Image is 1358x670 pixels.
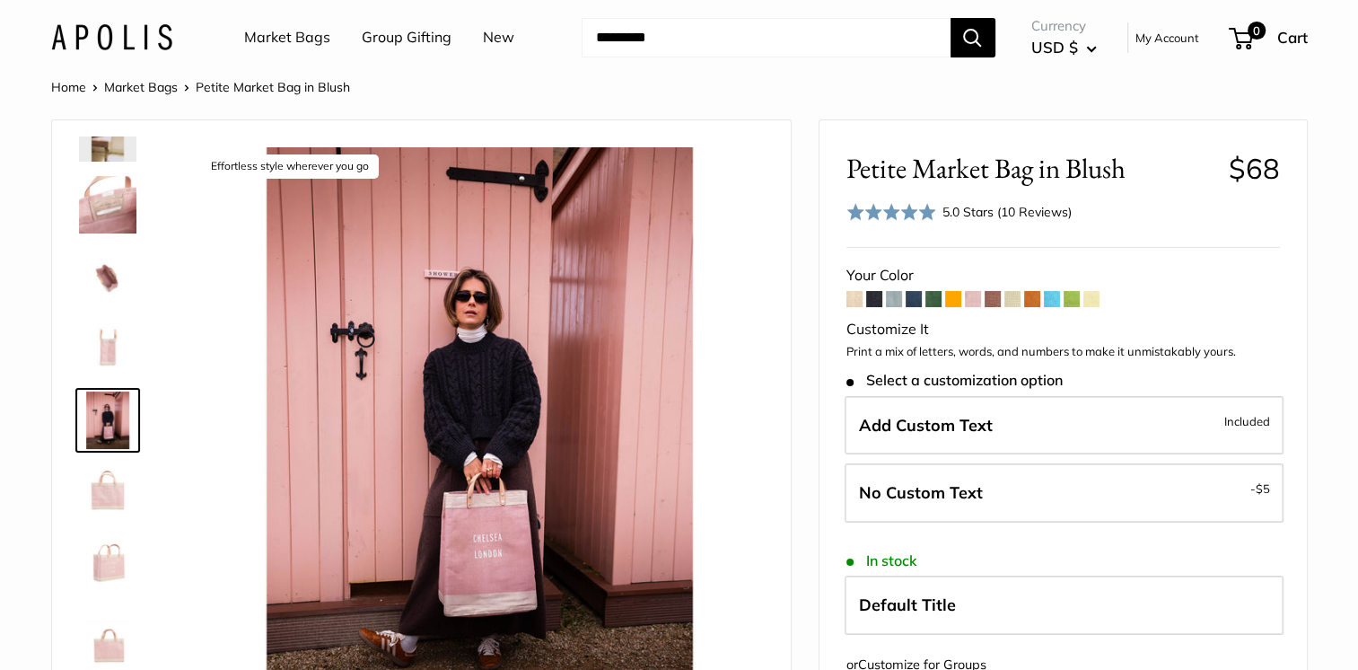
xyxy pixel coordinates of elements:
a: Petite Market Bag in Blush [75,604,140,668]
div: Customize It [846,316,1280,343]
input: Search... [582,18,951,57]
span: In stock [846,552,917,569]
a: My Account [1135,27,1199,48]
span: $68 [1229,151,1280,186]
img: Petite Market Bag in Blush [79,535,136,593]
span: - [1250,478,1270,499]
img: description_Seal of authenticity printed on the backside of every bag. [79,463,136,521]
label: Leave Blank [845,463,1284,523]
a: Petite Market Bag in Blush [75,532,140,596]
img: Petite Market Bag in Blush [79,320,136,377]
a: Group Gifting [362,24,451,51]
a: New [483,24,514,51]
a: description_Effortless style wherever you go [75,388,140,453]
a: 0 Cart [1231,23,1308,52]
span: Select a customization option [846,372,1063,389]
img: description_Bird's eye view [79,248,136,305]
span: 0 [1247,22,1265,40]
span: Petite Market Bag in Blush [196,79,350,95]
span: Petite Market Bag in Blush [846,152,1215,185]
button: USD $ [1031,33,1097,62]
p: Print a mix of letters, words, and numbers to make it unmistakably yours. [846,343,1280,361]
nav: Breadcrumb [51,75,350,99]
div: Effortless style wherever you go [202,154,378,179]
div: 5.0 Stars (10 Reviews) [942,202,1072,222]
label: Default Title [845,576,1284,635]
a: description_Bird's eye view [75,244,140,309]
span: Included [1224,410,1270,432]
label: Add Custom Text [845,396,1284,455]
span: Add Custom Text [859,415,993,436]
span: Cart [1277,28,1308,47]
span: $5 [1256,481,1270,496]
img: Apolis [51,24,172,50]
div: 5.0 Stars (10 Reviews) [846,199,1073,225]
a: Market Bags [104,79,178,95]
a: Market Bags [244,24,330,51]
div: Your Color [846,262,1280,289]
img: Petite Market Bag in Blush [79,607,136,665]
span: Currency [1031,13,1097,39]
button: Search [951,18,995,57]
img: description_Effortless style wherever you go [79,392,136,449]
a: Home [51,79,86,95]
span: No Custom Text [859,482,983,503]
img: Petite Market Bag in Blush [79,176,136,234]
span: Default Title [859,595,956,615]
span: USD $ [1031,38,1078,57]
a: Petite Market Bag in Blush [75,316,140,381]
a: Petite Market Bag in Blush [75,172,140,237]
a: description_Seal of authenticity printed on the backside of every bag. [75,460,140,525]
